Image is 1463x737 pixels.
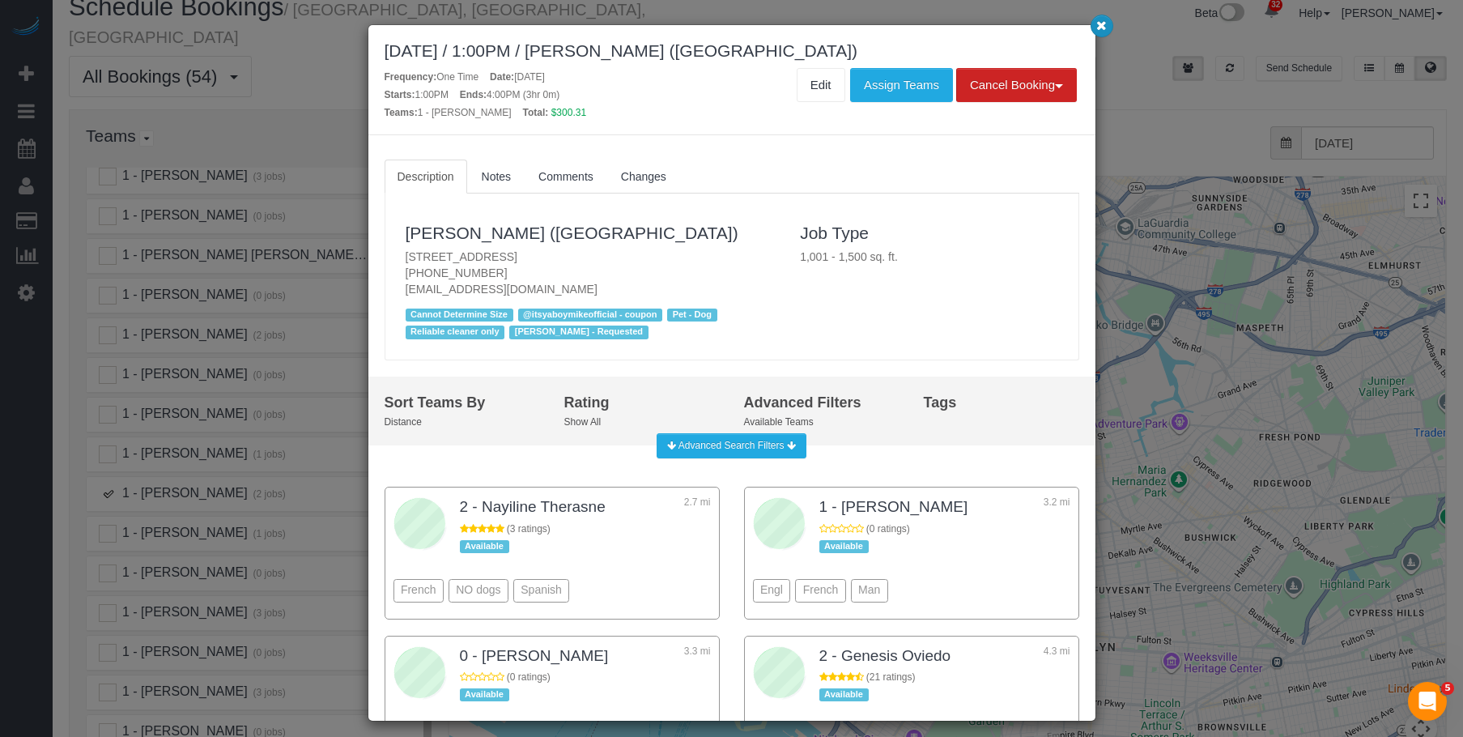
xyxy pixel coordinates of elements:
button: Cancel Booking [956,68,1077,102]
span: Description [398,170,454,183]
div: Available [819,540,869,553]
a: Edit [797,68,845,102]
h3: Job Type [800,224,1057,242]
div: 3.3 mi [670,645,711,671]
div: Tags [924,393,1079,414]
div: 4.3 mi [1030,645,1070,671]
div: [DATE] / 1:00PM / [PERSON_NAME] ([GEOGRAPHIC_DATA]) [385,41,1079,60]
div: 4:00PM (3hr 0m) [460,88,559,102]
div: French [393,579,444,603]
div: 1:00PM [385,88,449,102]
div: Available [460,688,509,701]
div: Spanish [513,579,569,603]
a: 0 - [PERSON_NAME] [460,647,609,664]
span: $300.31 [551,107,586,118]
div: Available [460,540,509,553]
a: Comments [525,160,606,194]
span: Advanced Search Filters [678,440,785,451]
span: Changes [621,170,666,183]
span: Reliable cleaner only [406,326,505,339]
strong: Frequency: [385,71,437,83]
span: Comments [538,170,593,183]
span: [PERSON_NAME] - Requested [509,326,648,339]
strong: Starts: [385,89,415,100]
p: 1,001 - 1,500 sq. ft. [800,249,1057,265]
span: 5 [1441,682,1454,695]
iframe: Intercom live chat [1408,682,1447,721]
span: (21 ratings) [866,671,916,683]
strong: Total: [523,107,549,118]
span: (0 ratings) [866,523,910,535]
div: Rating [564,393,720,414]
div: Available [819,688,869,701]
div: Sort Teams By [385,393,540,414]
span: Cannot Determine Size [406,309,513,322]
div: Man [851,579,888,603]
div: Engl [753,579,791,603]
strong: Date: [490,71,514,83]
button: Advanced Search Filters [657,433,806,458]
small: Distance [385,416,422,428]
span: (3 ratings) [507,523,551,535]
a: Description [385,160,467,194]
a: [PERSON_NAME] ([GEOGRAPHIC_DATA]) [406,224,738,242]
div: French [795,579,845,603]
a: 1 - [PERSON_NAME] [819,498,968,515]
a: 2 - Genesis Oviedo [819,647,951,664]
div: 2.7 mi [670,496,711,522]
button: Assign Teams [850,68,953,102]
div: 1 - [PERSON_NAME] [385,106,512,120]
strong: Ends: [460,89,487,100]
span: Notes [482,170,512,183]
p: [STREET_ADDRESS] [PHONE_NUMBER] [EMAIL_ADDRESS][DOMAIN_NAME] [406,249,776,297]
a: Notes [469,160,525,194]
small: Available Teams [744,416,814,428]
span: (0 ratings) [507,671,551,683]
a: Changes [608,160,679,194]
span: Pet - Dog [667,309,717,322]
strong: Teams: [385,107,418,118]
div: [DATE] [490,70,545,84]
div: Advanced Filters [744,393,899,414]
div: NO dogs [449,579,508,603]
span: @itsyaboymikeofficial - coupon [518,309,663,322]
a: 2 - Nayiline Therasne [460,498,606,515]
div: 3.2 mi [1030,496,1070,522]
small: Show All [564,416,602,428]
div: One Time [385,70,479,84]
